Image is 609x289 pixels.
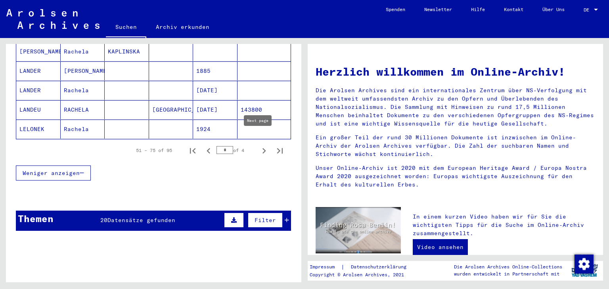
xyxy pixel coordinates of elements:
[193,120,237,139] mat-cell: 1924
[193,81,237,100] mat-cell: [DATE]
[316,86,595,128] p: Die Arolsen Archives sind ein internationales Zentrum über NS-Verfolgung mit dem weltweit umfasse...
[61,120,105,139] mat-cell: Rachela
[185,143,201,158] button: First page
[316,133,595,158] p: Ein großer Teil der rund 30 Millionen Dokumente ist inzwischen im Online-Archiv der Arolsen Archi...
[136,147,172,154] div: 51 – 75 of 95
[193,100,237,119] mat-cell: [DATE]
[316,164,595,189] p: Unser Online-Archiv ist 2020 mit dem European Heritage Award / Europa Nostra Award 2020 ausgezeic...
[454,270,562,278] p: wurden entwickelt in Partnerschaft mit
[255,217,276,224] span: Filter
[149,100,193,119] mat-cell: [GEOGRAPHIC_DATA]
[105,42,149,61] mat-cell: KAPLINSKA
[6,9,100,29] img: Arolsen_neg.svg
[454,263,562,270] p: Die Arolsen Archives Online-Collections
[310,271,416,278] p: Copyright © Arolsen Archives, 2021
[310,263,341,271] a: Impressum
[16,81,61,100] mat-cell: LANDER
[310,263,416,271] div: |
[216,146,256,154] div: of 4
[413,239,468,255] a: Video ansehen
[201,143,216,158] button: Previous page
[272,143,288,158] button: Last page
[16,120,61,139] mat-cell: LELONEK
[100,217,107,224] span: 20
[16,61,61,80] mat-cell: LANDER
[61,81,105,100] mat-cell: Rachela
[256,143,272,158] button: Next page
[413,213,595,238] p: In einem kurzen Video haben wir für Sie die wichtigsten Tipps für die Suche im Online-Archiv zusa...
[61,61,105,80] mat-cell: [PERSON_NAME]
[345,263,416,271] a: Datenschutzerklärung
[16,42,61,61] mat-cell: [PERSON_NAME]
[18,211,54,226] div: Themen
[237,100,291,119] mat-cell: 143800
[106,17,146,38] a: Suchen
[16,100,61,119] mat-cell: LANDEU
[316,207,401,253] img: video.jpg
[61,42,105,61] mat-cell: Rachela
[316,63,595,80] h1: Herzlich willkommen im Online-Archiv!
[193,61,237,80] mat-cell: 1885
[570,260,599,280] img: yv_logo.png
[107,217,175,224] span: Datensätze gefunden
[61,100,105,119] mat-cell: RACHELA
[584,7,592,13] span: DE
[146,17,219,36] a: Archiv erkunden
[575,255,594,274] img: Zustimmung ändern
[248,213,283,228] button: Filter
[16,165,91,181] button: Weniger anzeigen
[23,169,80,177] span: Weniger anzeigen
